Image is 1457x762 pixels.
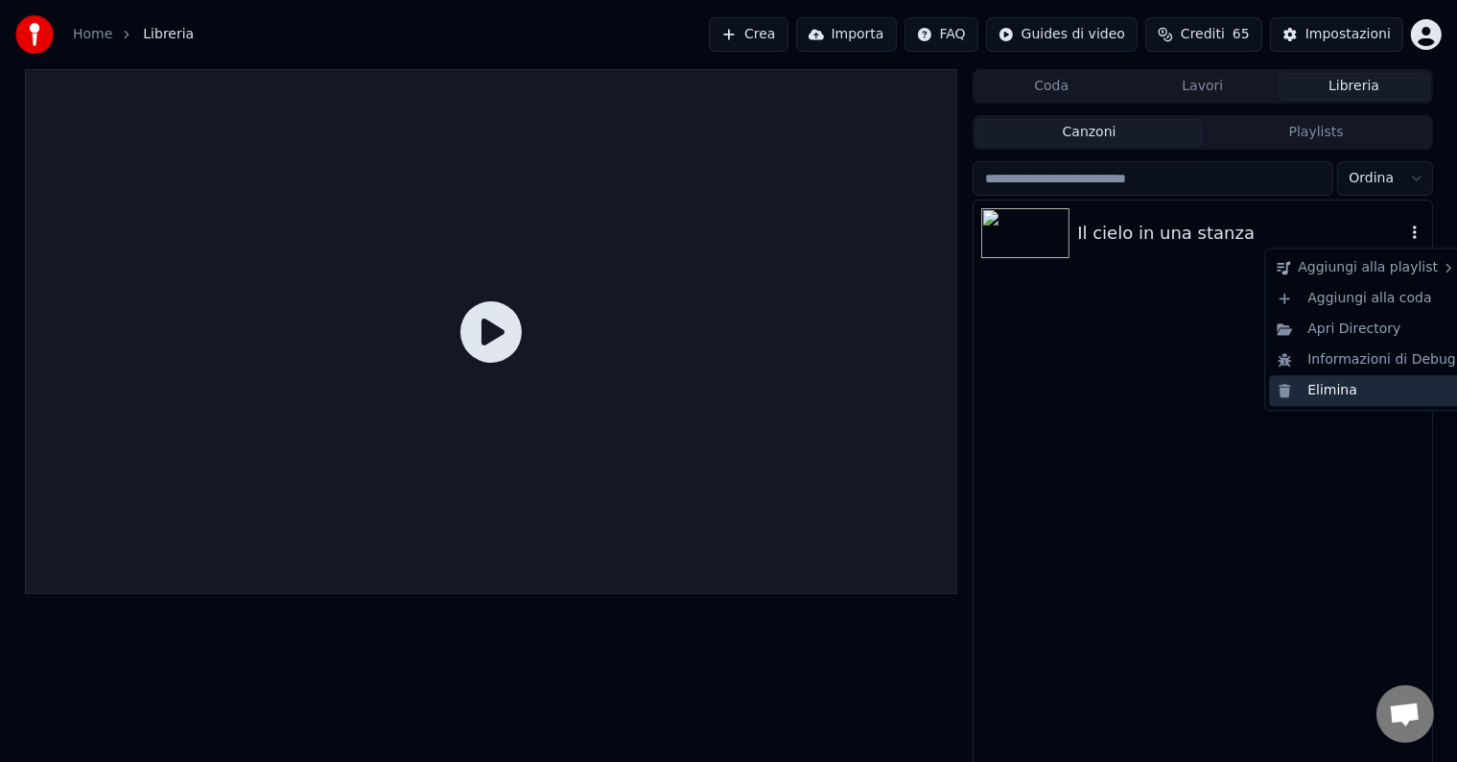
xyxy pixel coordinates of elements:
[1127,73,1279,101] button: Lavori
[1350,169,1395,188] span: Ordina
[73,25,112,44] a: Home
[975,73,1127,101] button: Coda
[796,17,897,52] button: Importa
[1270,17,1403,52] button: Impostazioni
[905,17,978,52] button: FAQ
[986,17,1138,52] button: Guides di video
[1203,119,1430,147] button: Playlists
[1305,25,1391,44] div: Impostazioni
[709,17,787,52] button: Crea
[73,25,194,44] nav: breadcrumb
[1145,17,1262,52] button: Crediti65
[1376,685,1434,743] div: Aprire la chat
[143,25,194,44] span: Libreria
[15,15,54,54] img: youka
[975,119,1203,147] button: Canzoni
[1233,25,1250,44] span: 65
[1077,220,1404,247] div: Il cielo in una stanza
[1181,25,1225,44] span: Crediti
[1279,73,1430,101] button: Libreria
